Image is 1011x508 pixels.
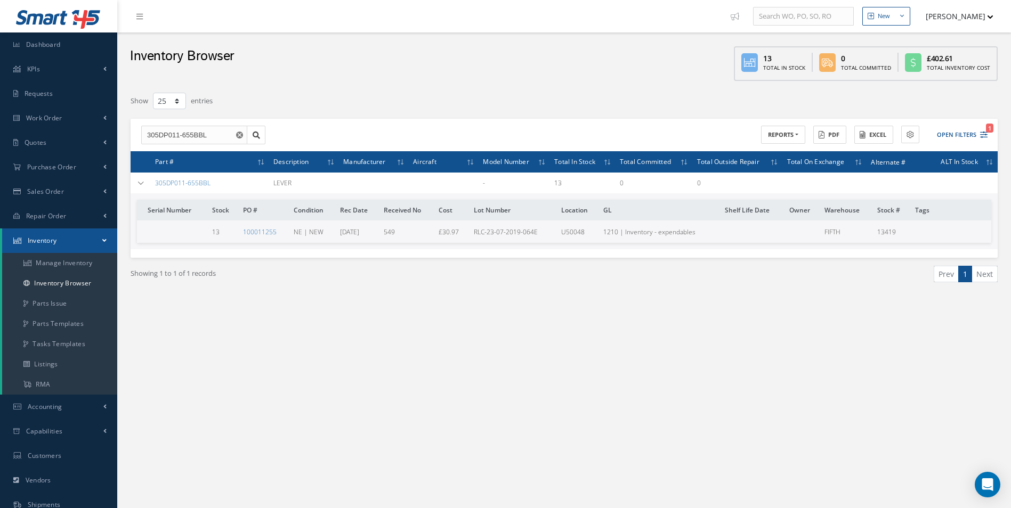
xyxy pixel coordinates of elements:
th: Serial Number [137,200,208,220]
th: Shelf Life Date [721,200,785,220]
th: Rec Date [336,200,379,220]
th: Lot Number [470,200,557,220]
button: New [862,7,910,26]
div: Total Inventory Cost [927,64,990,72]
td: 0 [693,173,783,193]
button: Open Filters1 [927,126,988,144]
span: £30.97 [439,227,459,236]
a: Tasks Templates [2,334,117,354]
div: 13 [763,53,805,64]
th: Condition [289,200,336,220]
input: Search WO, PO, SO, RO [753,7,854,26]
span: Repair Order [26,211,67,220]
a: RMA [2,374,117,395]
td: 13 [550,173,616,193]
button: Excel [854,126,893,144]
span: Total In Stock [554,156,595,166]
a: Inventory Browser [2,273,117,293]
h2: Inventory Browser [130,48,234,64]
button: Reset [234,126,247,145]
a: 305DP011-655BBL [155,178,211,187]
th: GL [599,200,721,220]
span: Description [273,156,309,166]
span: Total Committed [620,156,671,166]
span: ALT In Stock [941,156,977,166]
th: Tags [911,200,991,220]
a: 100011255 [243,227,277,236]
span: Manufacturer [343,156,385,166]
td: LEVER [269,173,339,193]
span: - [483,178,485,187]
div: 0 [841,53,891,64]
button: REPORTS [761,126,805,144]
span: Work Order [26,113,62,122]
span: RLC-23-07-2019-064E [474,227,538,236]
input: Search by Part # [141,126,247,145]
span: Purchase Order [27,162,76,171]
span: U50048 [561,227,585,236]
span: Alternate # [871,157,905,167]
div: Total In Stock [763,64,805,72]
span: Total Outside Repair [697,156,759,166]
span: Aircraft [413,156,436,166]
th: Stock # [873,200,911,220]
span: Sales Order [27,187,64,196]
th: Owner [785,200,820,220]
th: Location [557,200,600,220]
a: Inventory [2,228,117,253]
span: 549 [384,227,395,236]
div: New [878,12,890,21]
span: [DATE] [340,227,359,236]
span: Part # [155,156,174,166]
span: 1210 | Inventory - expendables [603,227,695,236]
a: 1 [958,266,972,282]
a: Manage Inventory [2,253,117,273]
span: Inventory [28,236,57,245]
span: Vendors [26,476,51,485]
span: NE | NEW [294,227,323,236]
span: Requests [25,89,53,98]
span: Dashboard [26,40,61,49]
span: Quotes [25,138,47,147]
button: [PERSON_NAME] [916,6,993,27]
th: PO # [239,200,289,220]
span: 1 [986,124,993,133]
button: PDF [813,126,846,144]
span: KPIs [27,64,40,73]
label: Show [131,92,148,106]
th: Received No [379,200,435,220]
th: Cost [434,200,469,220]
td: 0 [616,173,693,193]
div: Total Committed [841,64,891,72]
span: Customers [28,451,62,460]
label: entries [191,92,213,106]
a: Parts Issue [2,293,117,314]
svg: Reset [236,132,243,138]
a: Parts Templates [2,314,117,334]
span: Total On Exchange [787,156,844,166]
span: Capabilities [26,427,63,436]
div: Showing 1 to 1 of 1 records [123,266,564,291]
span: FIFTH [824,227,840,236]
span: Model Number [483,156,529,166]
span: 13 [212,227,220,236]
th: Warehouse [820,200,873,220]
span: 13419 [877,227,896,236]
span: Accounting [28,402,62,411]
div: Open Intercom Messenger [975,472,1000,497]
a: Listings [2,354,117,374]
th: Stock [208,200,239,220]
div: £402.61 [927,53,990,64]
